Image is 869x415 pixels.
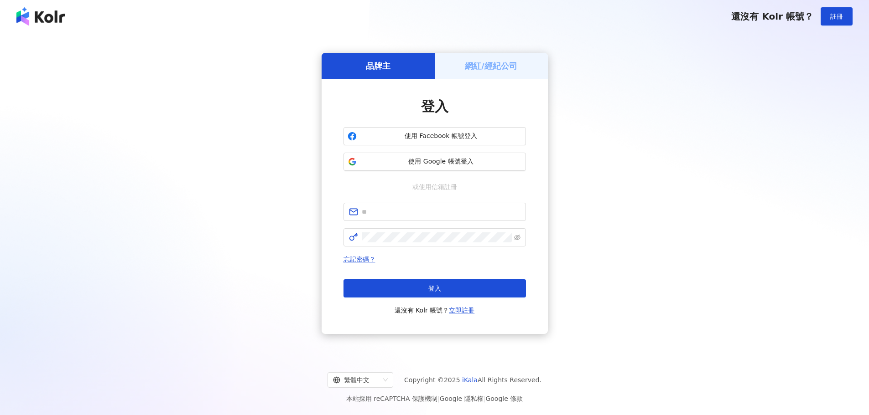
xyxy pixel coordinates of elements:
[360,132,522,141] span: 使用 Facebook 帳號登入
[821,7,853,26] button: 註冊
[343,127,526,145] button: 使用 Facebook 帳號登入
[366,60,390,72] h5: 品牌主
[421,98,448,114] span: 登入
[333,373,380,387] div: 繁體中文
[343,256,375,263] a: 忘記密碼？
[343,153,526,171] button: 使用 Google 帳號登入
[449,307,474,314] a: 立即註冊
[395,305,475,316] span: 還沒有 Kolr 帳號？
[830,13,843,20] span: 註冊
[462,376,478,384] a: iKala
[437,395,440,402] span: |
[514,234,520,241] span: eye-invisible
[428,285,441,292] span: 登入
[343,279,526,297] button: 登入
[440,395,484,402] a: Google 隱私權
[406,182,463,192] span: 或使用信箱註冊
[404,374,541,385] span: Copyright © 2025 All Rights Reserved.
[731,11,813,22] span: 還沒有 Kolr 帳號？
[360,157,522,166] span: 使用 Google 帳號登入
[484,395,486,402] span: |
[465,60,517,72] h5: 網紅/經紀公司
[16,7,65,26] img: logo
[485,395,523,402] a: Google 條款
[346,393,523,404] span: 本站採用 reCAPTCHA 保護機制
